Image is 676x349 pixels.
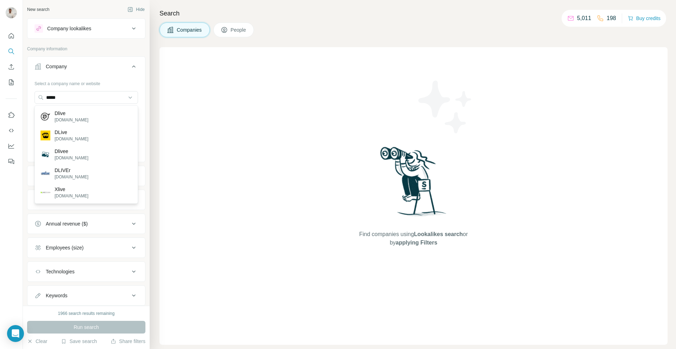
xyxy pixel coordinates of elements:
[55,155,88,161] p: [DOMAIN_NAME]
[46,268,75,275] div: Technologies
[27,338,47,345] button: Clear
[6,124,17,137] button: Use Surfe API
[55,129,88,136] p: DLive
[46,220,88,227] div: Annual revenue ($)
[55,117,88,123] p: [DOMAIN_NAME]
[6,7,17,18] img: Avatar
[35,78,138,87] div: Select a company name or website
[123,4,150,15] button: Hide
[55,167,88,174] p: DLIVEr
[6,155,17,168] button: Feedback
[27,20,145,37] button: Company lookalikes
[27,6,49,13] div: New search
[6,30,17,42] button: Quick start
[46,63,67,70] div: Company
[27,46,145,52] p: Company information
[27,239,145,256] button: Employees (size)
[628,13,661,23] button: Buy credits
[6,61,17,73] button: Enrich CSV
[6,109,17,121] button: Use Surfe on LinkedIn
[55,174,88,180] p: [DOMAIN_NAME]
[607,14,616,23] p: 198
[6,140,17,152] button: Dashboard
[27,191,145,208] button: HQ location
[55,110,88,117] p: Dlive
[58,310,115,317] div: 1966 search results remaining
[46,244,83,251] div: Employees (size)
[27,287,145,304] button: Keywords
[357,230,470,247] span: Find companies using or by
[414,75,477,139] img: Surfe Illustration - Stars
[27,167,145,184] button: Industry
[414,231,463,237] span: Lookalikes search
[46,292,67,299] div: Keywords
[27,58,145,78] button: Company
[377,145,450,223] img: Surfe Illustration - Woman searching with binoculars
[47,25,91,32] div: Company lookalikes
[40,150,50,159] img: Dlivee
[396,240,437,246] span: applying Filters
[177,26,202,33] span: Companies
[55,136,88,142] p: [DOMAIN_NAME]
[40,188,50,197] img: Xlive
[7,325,24,342] div: Open Intercom Messenger
[55,186,88,193] p: Xlive
[40,112,50,121] img: Dlive
[27,263,145,280] button: Technologies
[6,76,17,89] button: My lists
[111,338,145,345] button: Share filters
[231,26,247,33] span: People
[40,169,50,178] img: DLIVEr
[27,215,145,232] button: Annual revenue ($)
[40,131,50,140] img: DLive
[577,14,591,23] p: 5,011
[6,45,17,58] button: Search
[55,148,88,155] p: Dlivee
[159,8,668,18] h4: Search
[61,338,97,345] button: Save search
[55,193,88,199] p: [DOMAIN_NAME]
